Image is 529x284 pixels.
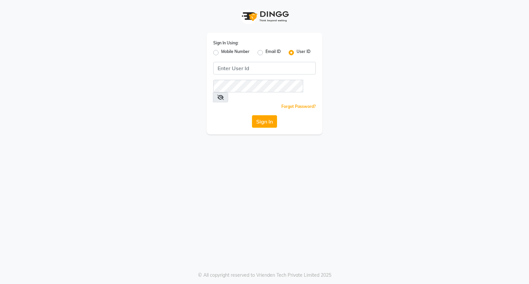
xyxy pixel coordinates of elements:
label: User ID [297,49,310,57]
input: Username [213,80,303,92]
img: logo1.svg [238,7,291,26]
input: Username [213,62,316,74]
label: Email ID [265,49,281,57]
a: Forgot Password? [281,104,316,109]
label: Sign In Using: [213,40,238,46]
button: Sign In [252,115,277,128]
label: Mobile Number [221,49,250,57]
